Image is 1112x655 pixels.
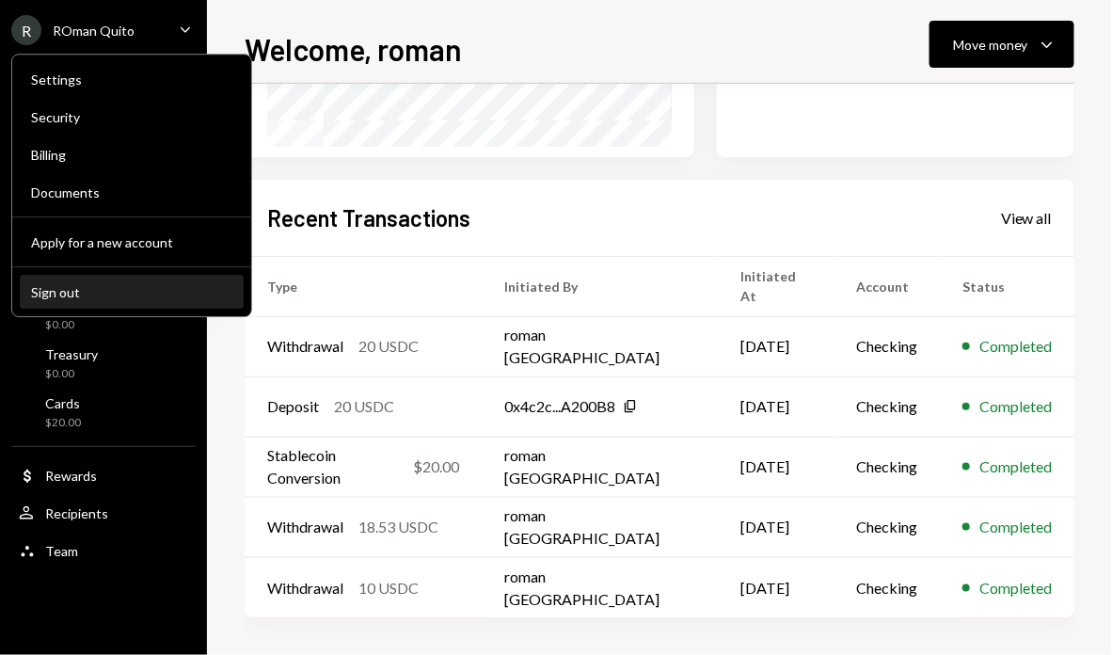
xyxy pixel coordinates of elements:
div: Move money [953,35,1028,55]
th: Initiated By [482,256,718,316]
div: Rewards [45,468,97,484]
td: [DATE] [718,497,834,557]
div: Treasury [45,346,98,362]
td: roman [GEOGRAPHIC_DATA] [482,316,718,376]
a: Treasury$0.00 [11,341,196,386]
h2: Recent Transactions [267,202,470,233]
div: 0x4c2c...A200B8 [504,395,615,418]
div: Recipients [45,505,108,521]
div: Withdrawal [267,335,343,358]
div: ROman Quito [53,23,135,39]
td: Checking [834,497,940,557]
th: Account [834,256,940,316]
div: Completed [979,577,1052,599]
td: Checking [834,316,940,376]
div: $20.00 [413,455,459,478]
td: [DATE] [718,437,834,497]
td: roman [GEOGRAPHIC_DATA] [482,497,718,557]
div: Completed [979,455,1052,478]
td: [DATE] [718,557,834,617]
div: Security [31,109,232,125]
div: Deposit [267,395,319,418]
div: 18.53 USDC [358,516,438,538]
th: Status [940,256,1074,316]
th: Type [245,256,482,316]
button: Apply for a new account [20,226,244,260]
div: Sign out [31,284,232,300]
div: Withdrawal [267,577,343,599]
td: Checking [834,437,940,497]
h1: Welcome, roman [245,30,462,68]
a: Cards$20.00 [11,390,196,435]
a: View all [1001,207,1052,228]
div: View all [1001,209,1052,228]
div: Stablecoin Conversion [267,444,398,489]
div: Settings [31,72,232,88]
div: $20.00 [45,415,81,431]
div: 20 USDC [358,335,419,358]
a: Recipients [11,496,196,530]
button: Move money [929,21,1074,68]
td: [DATE] [718,316,834,376]
div: Documents [31,184,232,200]
td: [DATE] [718,376,834,437]
a: Settings [20,62,244,96]
th: Initiated At [718,256,834,316]
button: Sign out [20,276,244,310]
td: roman [GEOGRAPHIC_DATA] [482,437,718,497]
div: $0.00 [45,317,90,333]
a: Team [11,534,196,567]
a: Documents [20,175,244,209]
a: Security [20,100,244,134]
div: Cards [45,395,81,411]
div: 10 USDC [358,577,419,599]
a: Billing [20,137,244,171]
div: R [11,15,41,45]
td: Checking [834,557,940,617]
div: $0.00 [45,366,98,382]
div: Withdrawal [267,516,343,538]
td: Checking [834,376,940,437]
div: 20 USDC [334,395,394,418]
div: Completed [979,335,1052,358]
div: Billing [31,147,232,163]
a: Rewards [11,458,196,492]
td: roman [GEOGRAPHIC_DATA] [482,557,718,617]
div: Completed [979,395,1052,418]
div: Team [45,543,78,559]
div: Completed [979,516,1052,538]
div: Apply for a new account [31,234,232,250]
